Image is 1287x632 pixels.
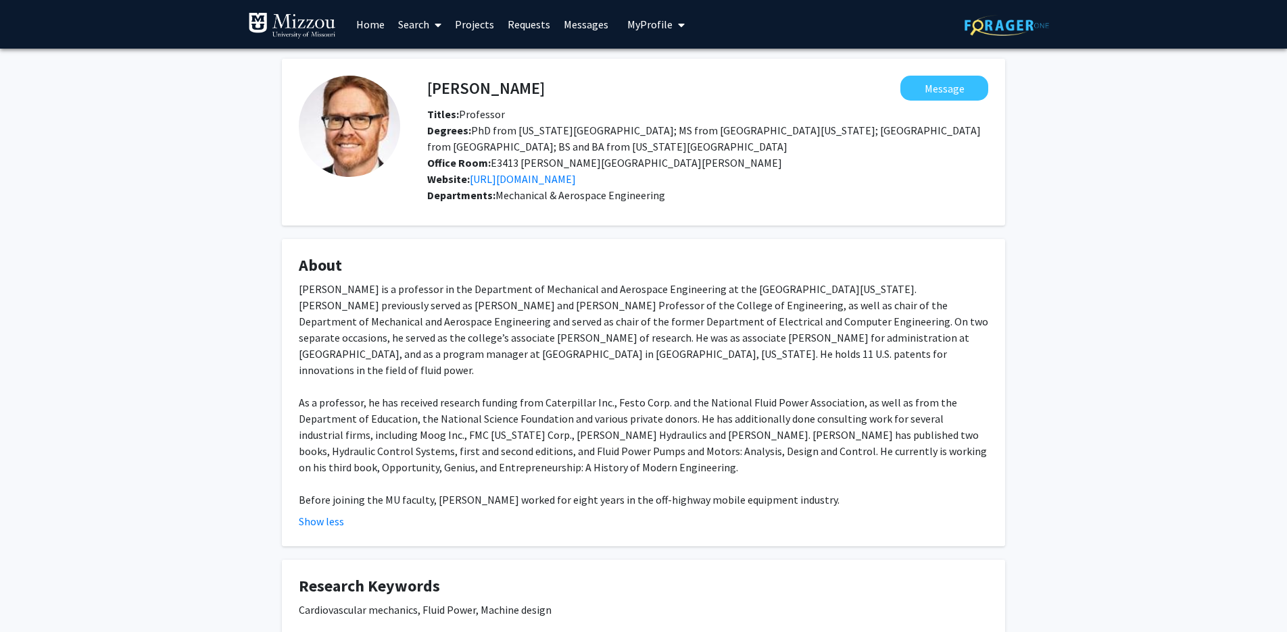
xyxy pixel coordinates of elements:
span: PhD from [US_STATE][GEOGRAPHIC_DATA]; MS from [GEOGRAPHIC_DATA][US_STATE]; [GEOGRAPHIC_DATA] from... [427,124,981,153]
a: Opens in a new tab [470,172,576,186]
a: Search [391,1,448,48]
b: Degrees: [427,124,471,137]
img: ForagerOne Logo [965,15,1049,36]
span: Mechanical & Aerospace Engineering [495,188,665,202]
span: E3413 [PERSON_NAME][GEOGRAPHIC_DATA][PERSON_NAME] [427,156,782,169]
b: Website: [427,172,470,186]
h4: [PERSON_NAME] [427,76,545,101]
div: [PERSON_NAME] is a professor in the Department of Mechanical and Aerospace Engineering at the [GE... [299,281,988,508]
b: Titles: [427,107,459,121]
a: Requests [501,1,557,48]
img: University of Missouri Logo [248,12,336,39]
a: Home [349,1,391,48]
div: Cardiovascular mechanics, Fluid Power, Machine design [299,602,988,618]
h4: Research Keywords [299,577,988,596]
a: Messages [557,1,615,48]
b: Office Room: [427,156,491,169]
iframe: Chat [10,571,57,622]
span: Professor [427,107,505,121]
a: Projects [448,1,501,48]
button: Message Noah Manring [900,76,988,101]
b: Departments: [427,188,495,202]
img: Profile Picture [299,76,400,177]
button: Show less [299,513,344,529]
span: My Profile [627,18,673,31]
h4: About [299,256,988,275]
